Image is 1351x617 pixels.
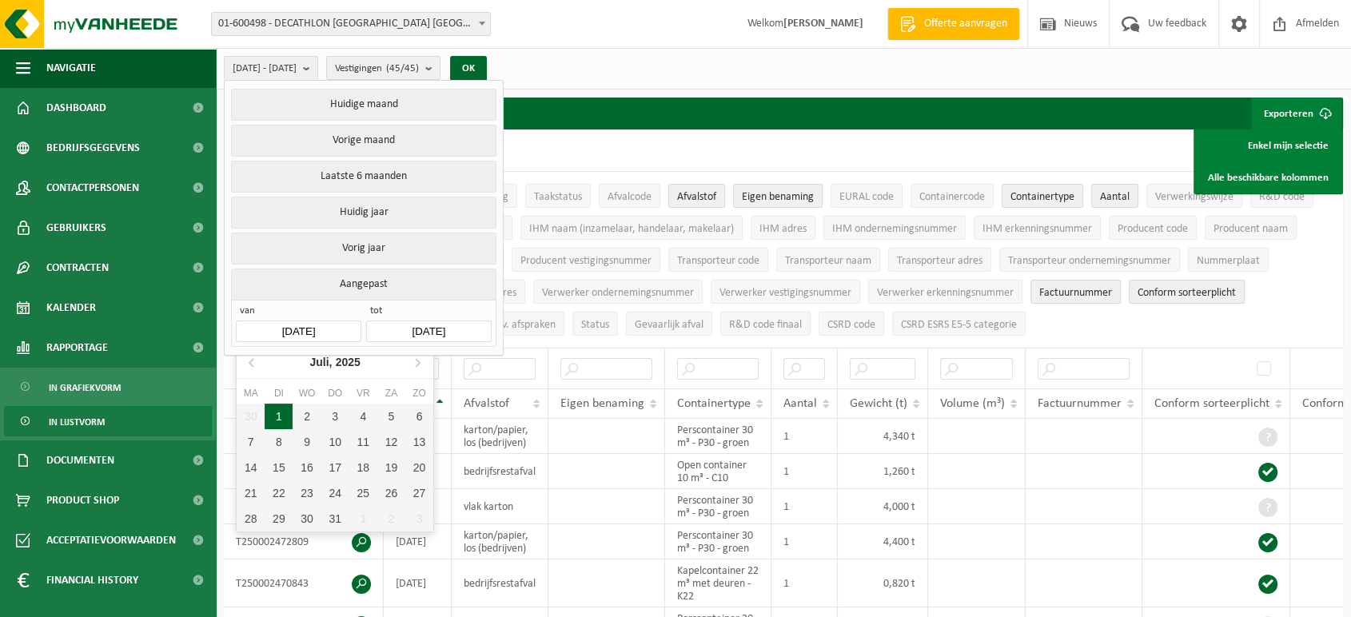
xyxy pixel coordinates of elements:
span: Conform sorteerplicht [1138,287,1236,299]
td: 4,340 t [838,419,928,454]
span: Transporteur code [677,255,759,267]
button: Verwerker erkenningsnummerVerwerker erkenningsnummer: Activate to sort [868,280,1022,304]
span: IHM ondernemingsnummer [832,223,957,235]
span: Dashboard [46,88,106,128]
span: Volume (m³) [940,397,1005,410]
div: vr [349,385,377,401]
span: 01-600498 - DECATHLON BELGIUM NV/SA - EVERE [211,12,491,36]
span: Status [581,319,609,331]
div: 26 [377,480,405,506]
span: CSRD ESRS E5-5 categorie [901,319,1017,331]
button: Laatste 6 maanden [231,161,496,193]
div: 3 [321,404,349,429]
td: 1 [771,454,838,489]
span: R&D code finaal [729,319,802,331]
span: Eigen benaming [742,191,814,203]
button: Transporteur ondernemingsnummerTransporteur ondernemingsnummer : Activate to sort [999,248,1180,272]
span: Gewicht (t) [850,397,907,410]
a: In lijstvorm [4,406,212,436]
div: 16 [293,455,321,480]
span: Aantal [1100,191,1130,203]
button: Transporteur naamTransporteur naam: Activate to sort [776,248,880,272]
span: R&D code [1259,191,1305,203]
div: di [265,385,293,401]
button: StatusStatus: Activate to sort [572,312,618,336]
button: VerwerkingswijzeVerwerkingswijze: Activate to sort [1146,184,1242,208]
count: (45/45) [386,63,419,74]
span: IHM naam (inzamelaar, handelaar, makelaar) [529,223,734,235]
span: Producent code [1118,223,1188,235]
button: IHM erkenningsnummerIHM erkenningsnummer: Activate to sort [974,216,1101,240]
button: R&D code finaalR&amp;D code finaal: Activate to sort [720,312,811,336]
td: 1 [771,419,838,454]
div: 13 [405,429,433,455]
div: 27 [405,480,433,506]
td: Kapelcontainer 22 m³ met deuren - K22 [665,559,771,607]
span: Producent vestigingsnummer [520,255,652,267]
span: Transporteur naam [785,255,871,267]
span: Navigatie [46,48,96,88]
div: Juli, [303,349,366,375]
div: do [321,385,349,401]
div: 18 [349,455,377,480]
button: NummerplaatNummerplaat: Activate to sort [1188,248,1269,272]
button: Verwerker vestigingsnummerVerwerker vestigingsnummer: Activate to sort [711,280,860,304]
div: 29 [265,506,293,531]
button: FactuurnummerFactuurnummer: Activate to sort [1030,280,1121,304]
button: IHM naam (inzamelaar, handelaar, makelaar)IHM naam (inzamelaar, handelaar, makelaar): Activate to... [520,216,743,240]
button: Vorige maand [231,125,496,157]
button: EURAL codeEURAL code: Activate to sort [831,184,903,208]
td: 0,820 t [838,559,928,607]
td: T250002470843 [224,559,384,607]
span: Aantal [783,397,817,410]
span: Containertype [677,397,751,410]
div: 1 [265,404,293,429]
span: Vestigingen [335,57,419,81]
button: Vorig jaar [231,233,496,265]
button: IHM ondernemingsnummerIHM ondernemingsnummer: Activate to sort [823,216,966,240]
div: 15 [265,455,293,480]
td: vlak karton [452,489,548,524]
td: karton/papier, los (bedrijven) [452,524,548,559]
button: CSRD codeCSRD code: Activate to sort [819,312,884,336]
td: bedrijfsrestafval [452,559,548,607]
button: Huidige maand [231,89,496,121]
div: 7 [237,429,265,455]
button: Producent codeProducent code: Activate to sort [1109,216,1197,240]
strong: [PERSON_NAME] [783,18,863,30]
span: Producent naam [1214,223,1288,235]
button: Transporteur codeTransporteur code: Activate to sort [668,248,768,272]
div: 24 [321,480,349,506]
span: Nummerplaat [1197,255,1260,267]
div: 10 [321,429,349,455]
td: [DATE] [384,559,452,607]
button: AfvalstofAfvalstof: Activate to sort [668,184,725,208]
span: IHM adres [759,223,807,235]
a: In grafiekvorm [4,372,212,402]
td: Perscontainer 30 m³ - P30 - groen [665,419,771,454]
button: Aangepast [231,269,496,300]
button: Exporteren [1251,98,1341,129]
span: Containercode [919,191,985,203]
button: Transporteur adresTransporteur adres: Activate to sort [888,248,991,272]
span: IHM erkenningsnummer [982,223,1092,235]
button: AfvalcodeAfvalcode: Activate to sort [599,184,660,208]
a: Offerte aanvragen [887,8,1019,40]
span: In lijstvorm [49,407,105,437]
div: 9 [293,429,321,455]
span: Gebruikers [46,208,106,248]
td: 1 [771,524,838,559]
span: CSRD code [827,319,875,331]
button: Verwerker ondernemingsnummerVerwerker ondernemingsnummer: Activate to sort [533,280,703,304]
span: Contactpersonen [46,168,139,208]
td: T250002504248 [224,419,384,454]
button: OK [450,56,487,82]
div: 21 [237,480,265,506]
span: Factuurnummer [1039,287,1112,299]
span: Taakstatus [534,191,582,203]
button: Vestigingen(45/45) [326,56,440,80]
div: 2 [293,404,321,429]
td: 4,000 t [838,489,928,524]
div: za [377,385,405,401]
td: Perscontainer 30 m³ - P30 - groen [665,489,771,524]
